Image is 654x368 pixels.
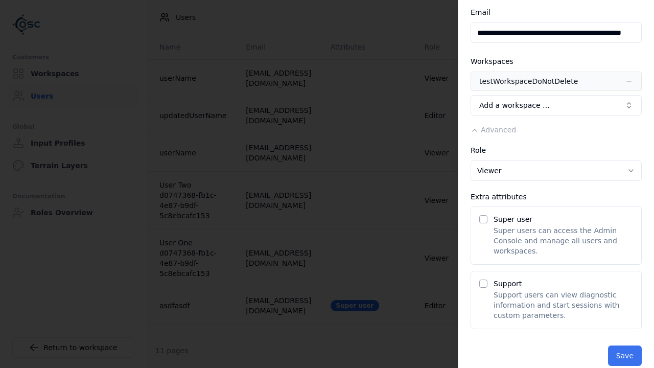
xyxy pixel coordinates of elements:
label: Support [494,280,522,288]
p: Support users can view diagnostic information and start sessions with custom parameters. [494,290,633,320]
span: Add a workspace … [479,100,550,110]
label: Super user [494,215,532,223]
label: Role [471,146,486,154]
span: Advanced [481,126,516,134]
label: Email [471,8,491,16]
button: Advanced [471,125,516,135]
p: Super users can access the Admin Console and manage all users and workspaces. [494,225,633,256]
button: Save [608,346,642,366]
label: Workspaces [471,57,513,65]
div: Extra attributes [471,193,642,200]
div: testWorkspaceDoNotDelete [479,76,578,86]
